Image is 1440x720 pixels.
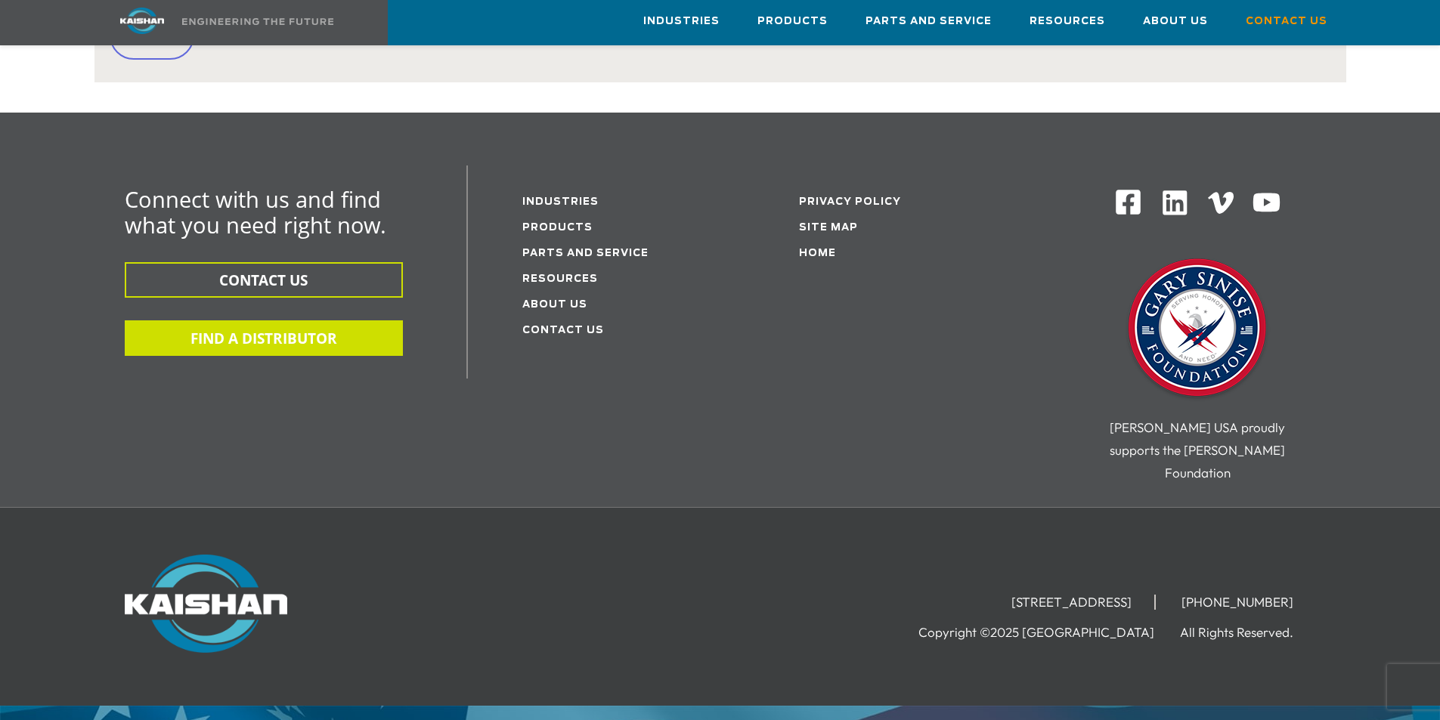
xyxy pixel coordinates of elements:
[1208,192,1234,214] img: Vimeo
[125,320,403,356] button: FIND A DISTRIBUTOR
[125,262,403,298] button: CONTACT US
[643,13,720,30] span: Industries
[522,249,649,258] a: Parts and service
[989,595,1156,610] li: [STREET_ADDRESS]
[522,300,587,310] a: About Us
[799,249,836,258] a: Home
[1160,188,1190,218] img: Linkedin
[1180,625,1316,640] li: All Rights Reserved.
[1030,13,1105,30] span: Resources
[643,1,720,42] a: Industries
[125,184,386,239] span: Connect with us and find what you need right now.
[866,13,992,30] span: Parts and Service
[1114,188,1142,216] img: Facebook
[1246,13,1327,30] span: Contact Us
[1246,1,1327,42] a: Contact Us
[85,8,199,34] img: kaishan logo
[799,197,901,207] a: Privacy Policy
[182,18,333,25] img: Engineering the future
[522,197,599,207] a: Industries
[1252,188,1281,218] img: Youtube
[1143,1,1208,42] a: About Us
[1030,1,1105,42] a: Resources
[918,625,1177,640] li: Copyright ©2025 [GEOGRAPHIC_DATA]
[522,223,593,233] a: Products
[1122,254,1273,405] img: Gary Sinise Foundation
[1110,419,1285,481] span: [PERSON_NAME] USA proudly supports the [PERSON_NAME] Foundation
[866,1,992,42] a: Parts and Service
[799,223,858,233] a: Site Map
[1159,595,1316,610] li: [PHONE_NUMBER]
[757,1,828,42] a: Products
[522,274,598,284] a: Resources
[1143,13,1208,30] span: About Us
[757,13,828,30] span: Products
[522,326,604,335] a: Contact Us
[125,555,287,653] img: Kaishan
